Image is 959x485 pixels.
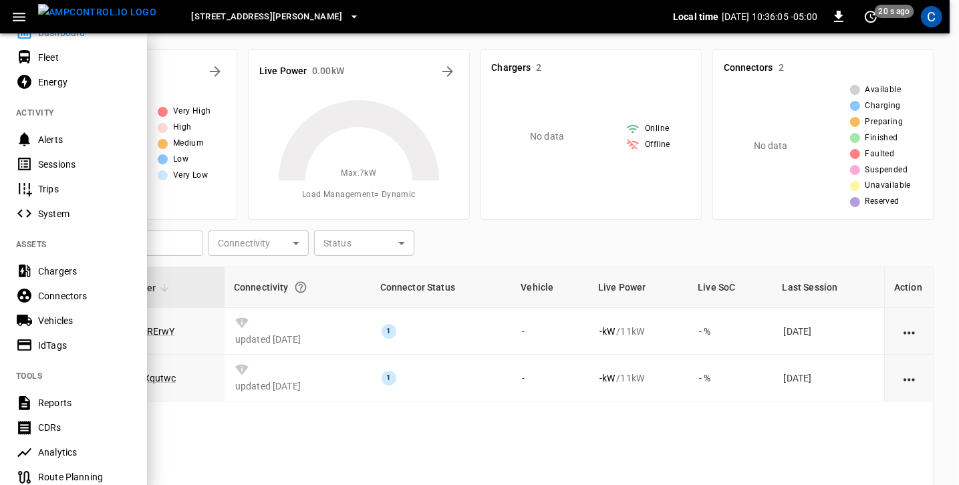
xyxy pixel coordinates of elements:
[38,182,131,196] div: Trips
[38,75,131,89] div: Energy
[38,265,131,278] div: Chargers
[38,421,131,434] div: CDRs
[875,5,914,18] span: 20 s ago
[38,314,131,327] div: Vehicles
[38,470,131,484] div: Route Planning
[921,6,942,27] div: profile-icon
[191,9,342,25] span: [STREET_ADDRESS][PERSON_NAME]
[38,51,131,64] div: Fleet
[38,289,131,303] div: Connectors
[722,10,817,23] p: [DATE] 10:36:05 -05:00
[38,158,131,171] div: Sessions
[673,10,719,23] p: Local time
[38,446,131,459] div: Analytics
[38,133,131,146] div: Alerts
[860,6,881,27] button: set refresh interval
[38,207,131,220] div: System
[38,4,156,21] img: ampcontrol.io logo
[38,339,131,352] div: IdTags
[38,396,131,410] div: Reports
